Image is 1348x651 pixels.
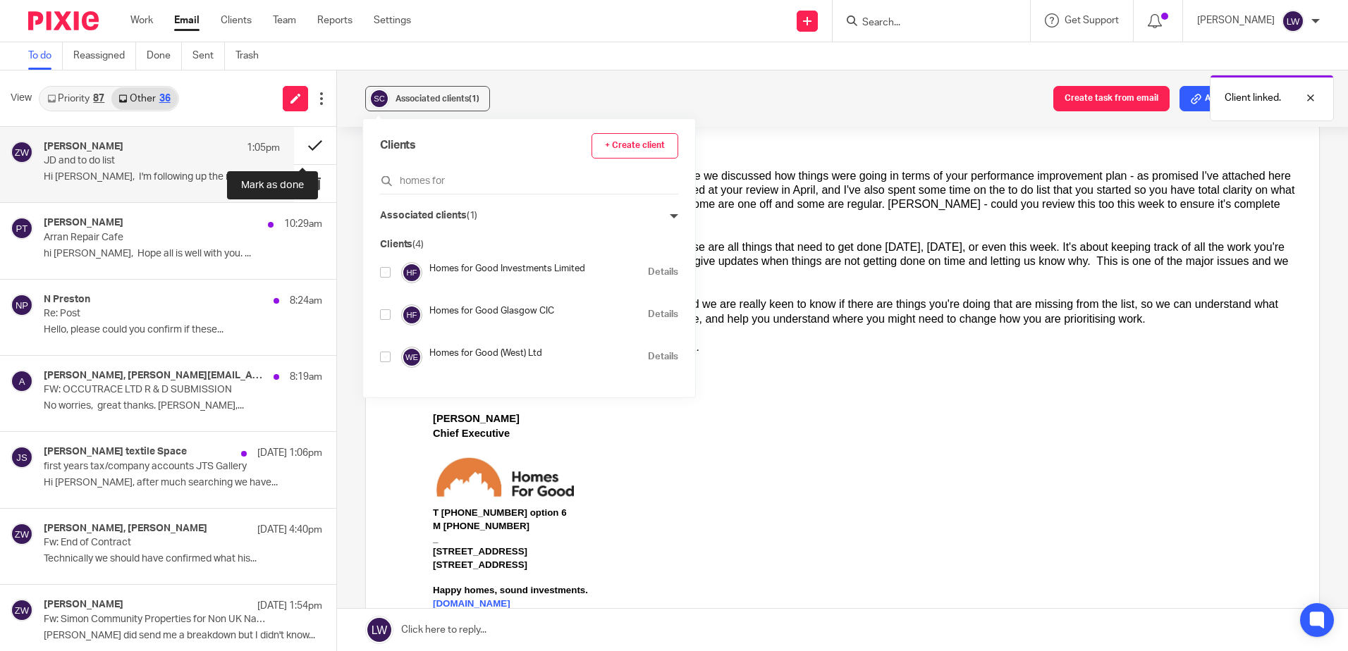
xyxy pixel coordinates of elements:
[380,237,424,252] p: Clients
[44,171,280,183] p: Hi [PERSON_NAME], I'm following up the meeting...
[44,370,266,382] h4: [PERSON_NAME], [PERSON_NAME][EMAIL_ADDRESS][DOMAIN_NAME]
[257,599,322,613] p: [DATE] 1:54pm
[469,94,479,103] span: (1)
[40,87,111,110] a: Priority87
[11,294,33,316] img: svg%3E
[401,262,422,283] img: svg%3E
[159,94,171,104] div: 36
[429,262,641,275] h4: Homes for Good Investments Limited
[93,94,104,104] div: 87
[44,614,266,626] p: Fw: Simon Community Properties for Non UK Nationals
[44,384,266,396] p: FW: OCCUTRACE LTD R & D SUBMISSION
[257,523,322,537] p: [DATE] 4:40pm
[11,370,33,392] img: svg%3E
[73,42,136,70] a: Reassigned
[44,217,123,229] h4: [PERSON_NAME]
[192,42,225,70] a: Sent
[11,141,33,163] img: svg%3E
[147,42,182,70] a: Done
[1282,10,1304,32] img: svg%3E
[380,174,678,188] input: Click to search...
[11,599,33,621] img: svg%3E
[44,232,266,244] p: Arran Repair Cafe
[229,30,237,41] sup: th
[44,523,207,535] h4: [PERSON_NAME], [PERSON_NAME]
[396,94,479,103] span: Associated clients
[380,137,416,154] span: Clients
[429,304,641,318] h4: Homes for Good Glasgow CIC
[44,294,90,306] h4: N Preston
[11,446,33,469] img: svg%3E
[412,240,424,249] span: (4)
[44,308,266,320] p: Re: Post
[44,446,187,458] h4: [PERSON_NAME] textile Space
[290,370,322,384] p: 8:19am
[235,42,269,70] a: Trash
[11,217,33,240] img: svg%3E
[111,87,177,110] a: Other36
[44,599,123,611] h4: [PERSON_NAME]
[130,13,153,27] a: Work
[28,42,63,70] a: To do
[401,347,422,368] img: svg%3E
[365,86,490,111] button: Associated clients(1)
[221,13,252,27] a: Clients
[317,13,353,27] a: Reports
[273,13,296,27] a: Team
[44,537,266,549] p: Fw: End of Contract
[44,477,322,489] p: Hi [PERSON_NAME], after much searching we have...
[247,141,280,155] p: 1:05pm
[174,13,200,27] a: Email
[44,461,266,473] p: first years tax/company accounts JTS Gallery
[648,266,678,279] a: Details
[44,248,322,260] p: hi [PERSON_NAME], Hope all is well with you. ...
[284,217,322,231] p: 10:29am
[290,294,322,308] p: 8:24am
[517,577,561,585] a: Privacy Policy
[44,553,322,565] p: Technically we should have confirmed what his...
[648,350,678,364] a: Details
[44,630,322,642] p: [PERSON_NAME] did send me a breakdown but I didn't know...
[369,88,390,109] img: svg%3E
[401,304,422,325] img: svg%3E
[374,13,411,27] a: Settings
[11,523,33,545] img: svg%3E
[44,400,322,412] p: No worries, great thanks. [PERSON_NAME],...
[44,324,322,336] p: Hello, please could you confirm if these...
[257,446,322,460] p: [DATE] 1:06pm
[648,308,678,321] a: Details
[44,141,123,153] h4: [PERSON_NAME]
[28,11,99,30] img: Pixie
[429,347,641,360] h4: Homes for Good (West) Ltd
[592,133,678,159] a: + Create client
[380,209,477,223] p: Associated clients
[467,211,478,221] span: (1)
[1225,91,1281,105] p: Client linked.
[11,91,32,106] span: View
[44,155,233,167] p: JD and to do list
